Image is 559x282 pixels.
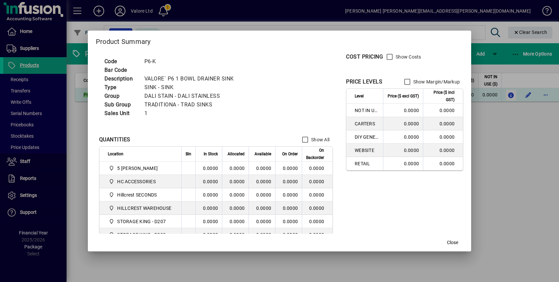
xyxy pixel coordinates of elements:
[423,144,463,157] td: 0.0000
[306,147,324,161] span: On Backorder
[302,175,332,188] td: 0.0000
[249,188,275,202] td: 0.0000
[117,205,171,211] span: HILLCREST WAREHOUSE
[355,147,379,154] span: WEBSITE
[355,92,364,100] span: Level
[283,219,298,224] span: 0.0000
[447,239,458,246] span: Close
[195,175,222,188] td: 0.0000
[423,117,463,130] td: 0.0000
[383,104,423,117] td: 0.0000
[249,228,275,241] td: 0.0000
[99,136,130,144] div: QUANTITIES
[222,228,249,241] td: 0.0000
[355,120,379,127] span: CARTERS
[355,160,379,167] span: RETAIL
[141,74,242,83] td: VALORE` P6 1 BOWL DRAINER SINK
[302,162,332,175] td: 0.0000
[249,175,275,188] td: 0.0000
[394,54,421,60] label: Show Costs
[186,150,191,158] span: Bin
[117,218,166,225] span: STORAGE KING - D207
[249,162,275,175] td: 0.0000
[383,117,423,130] td: 0.0000
[141,100,242,109] td: TRADITIONA - TRAD SINKS
[101,57,141,66] td: Code
[283,166,298,171] span: 0.0000
[195,202,222,215] td: 0.0000
[108,217,174,225] span: STORAGE KING - D207
[195,188,222,202] td: 0.0000
[108,191,174,199] span: Hillcrest SECONDS
[141,92,242,100] td: DALI STAIN - DALI STAINLESS
[427,89,455,103] span: Price ($ incl GST)
[249,202,275,215] td: 0.0000
[141,109,242,118] td: 1
[346,78,382,86] div: PRICE LEVELS
[101,83,141,92] td: Type
[101,92,141,100] td: Group
[141,57,242,66] td: P6-K
[383,130,423,144] td: 0.0000
[222,175,249,188] td: 0.0000
[101,109,141,118] td: Sales Unit
[302,202,332,215] td: 0.0000
[302,188,332,202] td: 0.0000
[383,157,423,170] td: 0.0000
[195,215,222,228] td: 0.0000
[423,130,463,144] td: 0.0000
[283,206,298,211] span: 0.0000
[302,215,332,228] td: 0.0000
[442,237,463,249] button: Close
[355,134,379,140] span: DIY GENERAL
[108,164,174,172] span: 5 Colombo Hamilton
[108,204,174,212] span: HILLCREST WAREHOUSE
[141,83,242,92] td: SINK - SINK
[283,192,298,198] span: 0.0000
[222,215,249,228] td: 0.0000
[255,150,271,158] span: Available
[249,215,275,228] td: 0.0000
[355,107,379,114] span: NOT IN USE
[283,232,298,237] span: 0.0000
[101,74,141,83] td: Description
[101,66,141,74] td: Bar Code
[204,150,218,158] span: In Stock
[228,150,245,158] span: Allocated
[412,78,460,85] label: Show Margin/Markup
[108,231,174,239] span: STORAGE KING - D208
[117,231,166,238] span: STORAGE KING - D208
[282,150,298,158] span: On Order
[283,179,298,184] span: 0.0000
[346,53,383,61] div: COST PRICING
[117,192,157,198] span: Hillcrest SECONDS
[388,92,419,100] span: Price ($ excl GST)
[117,178,156,185] span: HC ACCESSORIES
[423,157,463,170] td: 0.0000
[88,31,471,50] h2: Product Summary
[383,144,423,157] td: 0.0000
[195,228,222,241] td: 0.0000
[302,228,332,241] td: 0.0000
[108,150,123,158] span: Location
[108,178,174,186] span: HC ACCESSORIES
[222,162,249,175] td: 0.0000
[310,136,329,143] label: Show All
[117,165,158,172] span: 5 [PERSON_NAME]
[222,188,249,202] td: 0.0000
[195,162,222,175] td: 0.0000
[423,104,463,117] td: 0.0000
[222,202,249,215] td: 0.0000
[101,100,141,109] td: Sub Group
